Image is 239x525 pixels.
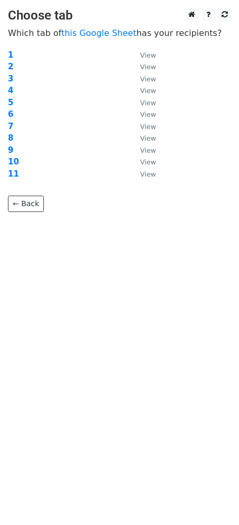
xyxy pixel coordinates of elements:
small: View [140,51,156,59]
a: View [130,145,156,155]
a: View [130,74,156,84]
a: 7 [8,122,13,131]
a: 8 [8,133,13,143]
a: 11 [8,169,19,179]
small: View [140,110,156,118]
a: View [130,122,156,131]
a: ← Back [8,196,44,212]
a: View [130,133,156,143]
small: View [140,123,156,131]
a: 6 [8,109,13,119]
a: View [130,109,156,119]
a: View [130,157,156,167]
small: View [140,87,156,95]
h3: Choose tab [8,8,231,23]
a: 1 [8,50,13,60]
small: View [140,134,156,142]
a: 9 [8,145,13,155]
a: View [130,169,156,179]
small: View [140,158,156,166]
p: Which tab of has your recipients? [8,27,231,39]
a: View [130,86,156,95]
a: 4 [8,86,13,95]
small: View [140,146,156,154]
small: View [140,170,156,178]
small: View [140,99,156,107]
a: this Google Sheet [61,28,136,38]
a: 10 [8,157,19,167]
a: View [130,50,156,60]
a: 2 [8,62,13,71]
small: View [140,63,156,71]
a: 3 [8,74,13,84]
a: View [130,62,156,71]
a: 5 [8,98,13,107]
a: View [130,98,156,107]
small: View [140,75,156,83]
